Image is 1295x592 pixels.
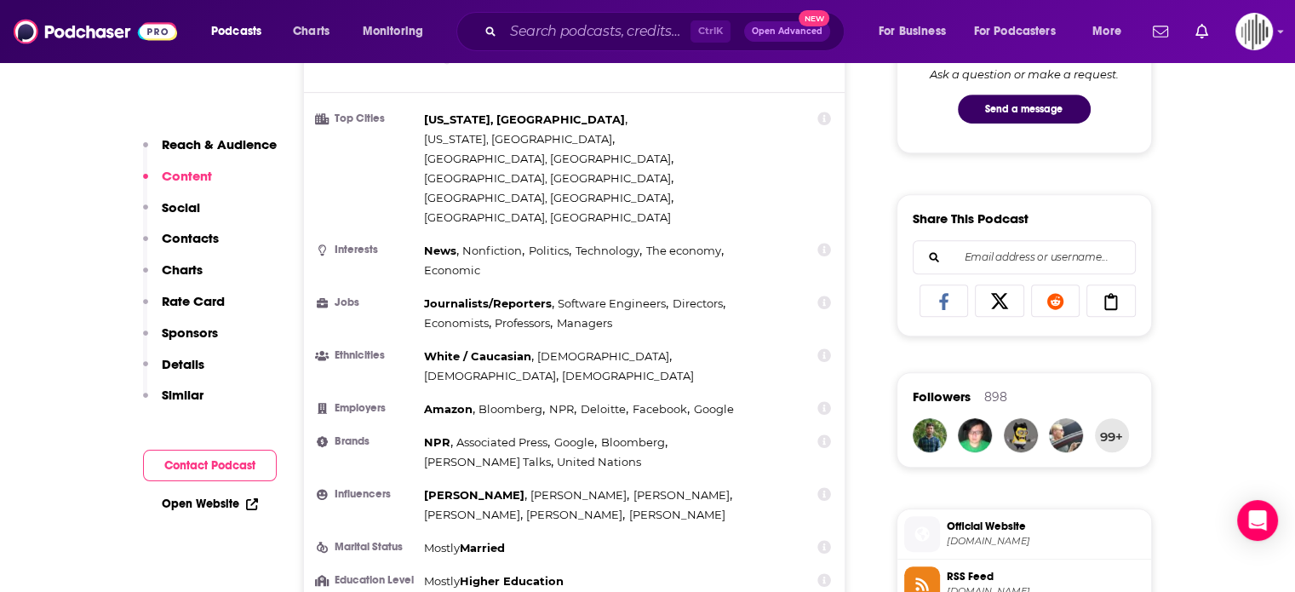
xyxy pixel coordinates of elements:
img: User Profile [1235,13,1273,50]
div: Search podcasts, credits, & more... [473,12,861,51]
span: Economists [424,316,489,330]
img: JonnyBails [1004,418,1038,452]
span: Economic [424,263,480,277]
a: Share on X/Twitter [975,285,1024,317]
button: open menu [351,18,445,45]
button: Show profile menu [1235,13,1273,50]
div: Mostly [424,538,505,558]
span: Technology [576,244,639,257]
button: Social [143,199,200,231]
span: , [537,347,672,366]
span: , [633,486,732,505]
span: , [424,452,553,472]
span: , [478,399,545,419]
span: Amazon [424,402,473,416]
a: Official Website[DOMAIN_NAME] [904,516,1144,552]
span: , [673,294,725,313]
a: Share on Reddit [1031,285,1080,317]
span: , [424,294,554,313]
p: Charts [162,262,203,278]
button: Sponsors [143,325,218,356]
a: Podchaser - Follow, Share and Rate Podcasts [14,15,177,48]
p: Similar [162,387,203,403]
span: , [529,241,571,261]
span: Associated Press [456,435,547,449]
span: , [549,399,576,419]
span: , [424,366,559,386]
div: Open Intercom Messenger [1237,500,1278,541]
button: Contact Podcast [143,450,277,481]
span: Ctrl K [690,20,731,43]
span: Politics [529,244,569,257]
span: , [633,399,690,419]
button: open menu [1080,18,1143,45]
p: Content [162,168,212,184]
span: , [424,188,673,208]
h3: Jobs [318,297,417,308]
span: Deloitte [581,402,626,416]
span: , [424,433,453,452]
span: Married [460,541,505,555]
h3: Share This Podcast [913,210,1029,227]
span: More [1092,20,1121,43]
span: For Business [879,20,946,43]
span: , [424,241,459,261]
div: Ask a question or make a request. [930,67,1119,81]
span: Software Engineers [558,296,666,310]
span: , [424,486,527,505]
span: Facebook [633,402,687,416]
button: Charts [143,262,203,293]
span: , [424,149,673,169]
h3: Marital Status [318,542,417,553]
span: , [424,169,673,188]
span: Official Website [947,519,1144,534]
p: Reach & Audience [162,136,277,152]
span: Open Advanced [752,27,822,36]
span: Followers [913,388,971,405]
span: , [601,433,668,452]
button: Similar [143,387,203,418]
span: The economy [646,244,721,257]
span: Monitoring [363,20,423,43]
h3: Interests [318,244,417,256]
span: Journalists/Reporters [424,296,552,310]
img: TheCleverClover [1049,418,1083,452]
button: Contacts [143,230,219,262]
span: , [495,313,553,333]
span: npr.org [947,535,1144,548]
span: Google [693,402,733,416]
span: Bloomberg [478,402,542,416]
div: Search followers [913,240,1136,274]
span: Logged in as gpg2 [1235,13,1273,50]
span: Charts [293,20,329,43]
img: litondas1900 [913,418,947,452]
p: Sponsors [162,325,218,341]
button: open menu [199,18,284,45]
span: Directors [673,296,723,310]
span: Nonfiction [462,244,522,257]
button: Send a message [958,95,1091,124]
a: Copy Link [1086,285,1136,317]
span: , [530,486,629,505]
button: Content [143,168,212,199]
span: , [424,129,615,149]
p: Rate Card [162,293,225,309]
span: [US_STATE], [GEOGRAPHIC_DATA] [424,132,612,146]
span: [DEMOGRAPHIC_DATA] [537,349,669,363]
h3: Brands [318,436,417,447]
span: [GEOGRAPHIC_DATA], [GEOGRAPHIC_DATA] [424,210,671,224]
input: Search podcasts, credits, & more... [503,18,690,45]
span: RSS Feed [947,569,1144,584]
button: open menu [963,18,1080,45]
span: United Nations [557,455,641,468]
span: New [799,10,829,26]
input: Email address or username... [927,241,1121,273]
button: Open AdvancedNew [744,21,830,42]
button: Rate Card [143,293,225,325]
span: , [456,433,550,452]
a: Share on Facebook [920,285,969,317]
span: , [554,433,597,452]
